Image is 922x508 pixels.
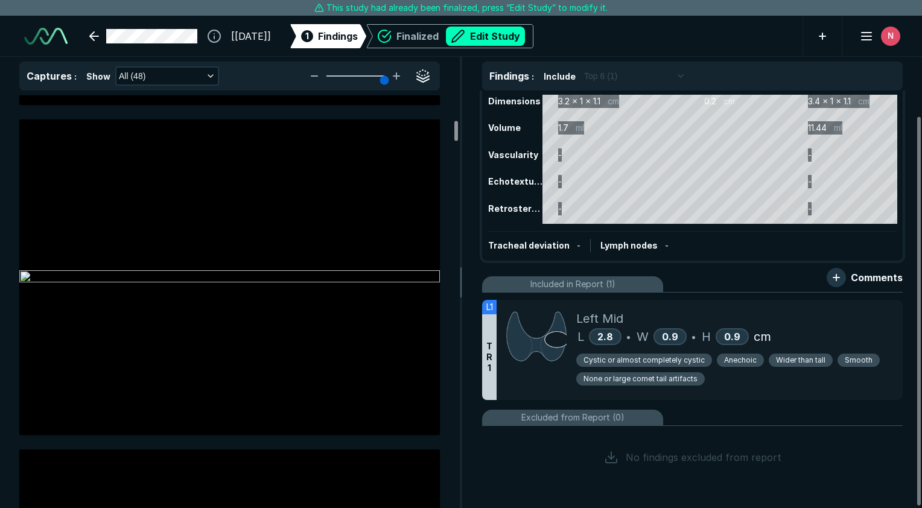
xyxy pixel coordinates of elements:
[318,29,358,43] span: Findings
[626,450,781,465] span: No findings excluded from report
[662,331,678,343] span: 0.9
[888,30,894,42] span: N
[577,328,584,346] span: L
[600,240,658,250] span: Lymph nodes
[19,23,72,49] a: See-Mode Logo
[532,71,534,81] span: :
[583,355,705,366] span: Cystic or almost completely cystic
[544,70,576,83] span: Include
[305,30,309,42] span: 1
[486,300,493,314] span: L1
[119,69,145,83] span: All (48)
[576,310,623,328] span: Left Mid
[724,331,740,343] span: 0.9
[489,70,529,82] span: Findings
[74,71,77,81] span: :
[665,240,669,250] span: -
[486,341,492,373] span: T R 1
[326,1,608,14] span: This study had already been finalized, press “Edit Study” to modify it.
[626,329,631,344] span: •
[754,328,771,346] span: cm
[231,29,271,43] span: [[DATE]]
[637,328,649,346] span: W
[290,24,366,48] div: 1Findings
[506,310,567,363] img: ZY+bItAAAAAElFTkSuQmCC
[776,355,825,366] span: Wider than tall
[521,411,625,424] span: Excluded from Report (0)
[19,270,440,285] img: 4b796b36-b798-47e4-a53c-dbbfbc9507f8
[584,69,617,83] span: Top 6 (1)
[27,70,72,82] span: Captures
[845,355,873,366] span: Smooth
[577,240,580,250] span: -
[724,355,757,366] span: Anechoic
[482,300,903,400] div: L1TR1Left MidL2.8•W0.9•H0.9cmCystic or almost completely cysticAnechoicWider than tallSmoothNone ...
[597,331,613,343] span: 2.8
[482,410,903,484] li: Excluded from Report (0)No findings excluded from report
[583,373,698,384] span: None or large comet tail artifacts
[488,240,570,250] span: Tracheal deviation
[702,328,711,346] span: H
[446,27,525,46] button: Edit Study
[86,70,110,83] span: Show
[396,27,525,46] div: Finalized
[852,24,903,48] button: avatar-name
[691,329,696,344] span: •
[530,278,615,291] span: Included in Report (1)
[366,24,533,48] div: FinalizedEdit Study
[851,270,903,285] span: Comments
[881,27,900,46] div: avatar-name
[24,28,68,45] img: See-Mode Logo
